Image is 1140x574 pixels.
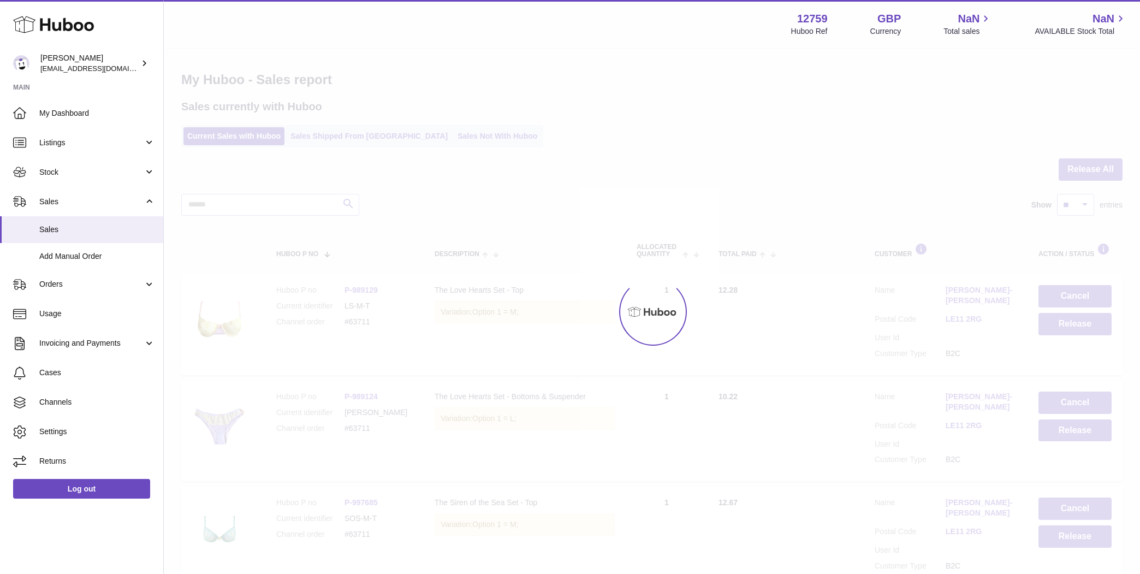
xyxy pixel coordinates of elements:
[39,167,144,177] span: Stock
[791,26,828,37] div: Huboo Ref
[943,11,992,37] a: NaN Total sales
[39,456,155,466] span: Returns
[1092,11,1114,26] span: NaN
[877,11,901,26] strong: GBP
[39,338,144,348] span: Invoicing and Payments
[39,108,155,119] span: My Dashboard
[797,11,828,26] strong: 12759
[39,427,155,437] span: Settings
[39,197,144,207] span: Sales
[870,26,901,37] div: Currency
[40,53,139,74] div: [PERSON_NAME]
[39,138,144,148] span: Listings
[39,224,155,235] span: Sales
[943,26,992,37] span: Total sales
[40,64,161,73] span: [EMAIL_ADDRESS][DOMAIN_NAME]
[958,11,979,26] span: NaN
[1035,26,1127,37] span: AVAILABLE Stock Total
[39,309,155,319] span: Usage
[39,251,155,262] span: Add Manual Order
[13,55,29,72] img: sofiapanwar@unndr.com
[13,479,150,499] a: Log out
[39,368,155,378] span: Cases
[39,397,155,407] span: Channels
[1035,11,1127,37] a: NaN AVAILABLE Stock Total
[39,279,144,289] span: Orders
